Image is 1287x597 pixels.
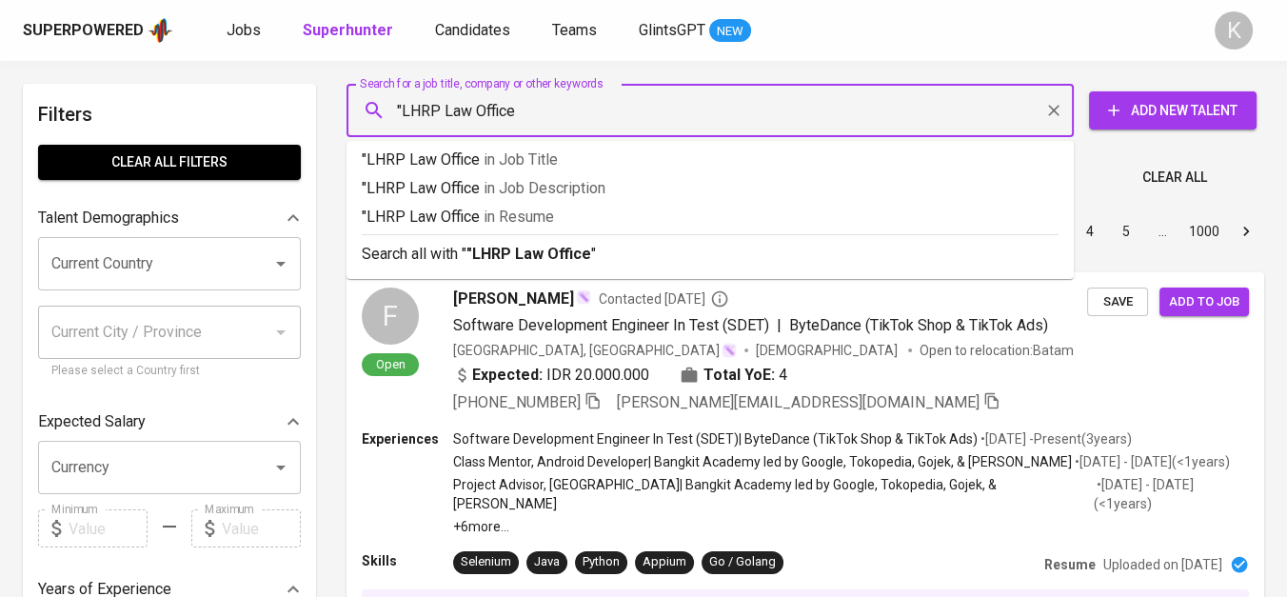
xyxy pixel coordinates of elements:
span: Teams [552,21,597,39]
a: Teams [552,19,601,43]
a: Superhunter [303,19,397,43]
b: Total YoE: [703,364,775,387]
span: in Resume [484,208,554,226]
img: magic_wand.svg [576,289,591,305]
b: Expected: [472,364,543,387]
button: Go to page 4 [1075,216,1105,247]
p: Skills [362,551,453,570]
p: "LHRP Law Office [362,177,1059,200]
span: [DEMOGRAPHIC_DATA] [756,341,901,360]
nav: pagination navigation [927,216,1264,247]
div: Talent Demographics [38,199,301,237]
button: Add to job [1159,288,1249,317]
p: Please select a Country first [51,362,287,381]
a: Jobs [227,19,265,43]
p: Resume [1044,555,1096,574]
span: GlintsGPT [639,21,705,39]
button: Open [267,454,294,481]
div: Superpowered [23,20,144,42]
p: Project Advisor, [GEOGRAPHIC_DATA] | Bangkit Academy led by Google, Tokopedia, Gojek, & [PERSON_N... [453,475,1094,513]
b: Superhunter [303,21,393,39]
span: [PERSON_NAME][EMAIL_ADDRESS][DOMAIN_NAME] [617,393,980,411]
div: [GEOGRAPHIC_DATA], [GEOGRAPHIC_DATA] [453,341,737,360]
h6: Filters [38,99,301,129]
div: Appium [643,553,686,571]
div: K [1215,11,1253,50]
p: Experiences [362,429,453,448]
p: Software Development Engineer In Test (SDET) | ByteDance (TikTok Shop & TikTok Ads) [453,429,978,448]
div: F [362,288,419,345]
p: • [DATE] - [DATE] ( <1 years ) [1072,452,1230,471]
img: magic_wand.svg [722,343,737,358]
span: Add to job [1169,291,1239,313]
p: Talent Demographics [38,207,179,229]
p: Uploaded on [DATE] [1103,555,1222,574]
div: Expected Salary [38,403,301,441]
span: in Job Title [484,150,558,169]
button: Go to page 5 [1111,216,1141,247]
p: Open to relocation : Batam [920,341,1074,360]
input: Value [69,509,148,547]
span: in Job Description [484,179,605,197]
span: Software Development Engineer In Test (SDET) [453,316,769,334]
span: Contacted [DATE] [599,289,729,308]
p: "LHRP Law Office [362,149,1059,171]
button: Clear All [1135,160,1215,195]
div: Selenium [461,553,511,571]
a: Candidates [435,19,514,43]
span: Candidates [435,21,510,39]
button: Go to page 1000 [1183,216,1225,247]
p: "LHRP Law Office [362,206,1059,229]
span: Clear All filters [53,150,286,174]
p: • [DATE] - [DATE] ( <1 years ) [1094,475,1249,513]
b: "LHRP Law Office [466,245,591,263]
button: Add New Talent [1089,91,1257,129]
button: Save [1087,288,1148,317]
button: Open [267,250,294,277]
span: Jobs [227,21,261,39]
p: Class Mentor, Android Developer | Bangkit Academy led by Google, Tokopedia, Gojek, & [PERSON_NAME] [453,452,1072,471]
svg: By Batam recruiter [710,289,729,308]
span: ByteDance (TikTok Shop & TikTok Ads) [789,316,1048,334]
a: Superpoweredapp logo [23,16,173,45]
div: IDR 20.000.000 [453,364,649,387]
p: • [DATE] - Present ( 3 years ) [978,429,1132,448]
span: Open [368,356,413,372]
a: GlintsGPT NEW [639,19,751,43]
span: NEW [709,22,751,41]
div: Go / Golang [709,553,776,571]
span: Save [1097,291,1138,313]
span: Add New Talent [1104,99,1241,123]
span: [PHONE_NUMBER] [453,393,581,411]
button: Clear [1040,97,1067,124]
input: Value [222,509,301,547]
div: Java [534,553,560,571]
span: Clear All [1142,166,1207,189]
span: | [777,314,782,337]
p: Search all with " " [362,243,1059,266]
div: Python [583,553,620,571]
span: [PERSON_NAME] [453,288,574,310]
div: … [1147,222,1178,241]
span: 4 [779,364,787,387]
p: Expected Salary [38,410,146,433]
button: Clear All filters [38,145,301,180]
img: app logo [148,16,173,45]
p: +6 more ... [453,517,1249,536]
button: Go to next page [1231,216,1261,247]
